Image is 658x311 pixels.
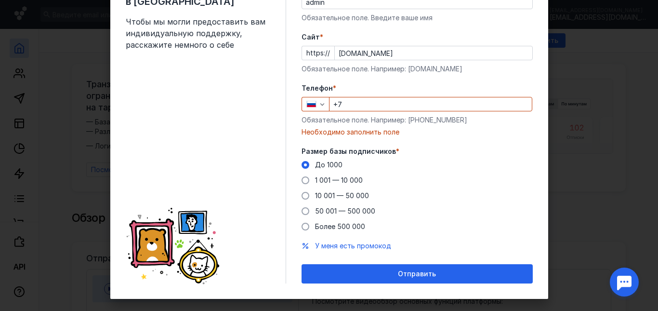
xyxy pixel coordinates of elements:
[302,32,320,42] span: Cайт
[315,191,369,200] span: 10 001 — 50 000
[302,115,533,125] div: Обязательное поле. Например: [PHONE_NUMBER]
[315,176,363,184] span: 1 001 — 10 000
[126,16,270,51] span: Чтобы мы могли предоставить вам индивидуальную поддержку, расскажите немного о себе
[302,64,533,74] div: Обязательное поле. Например: [DOMAIN_NAME]
[315,222,365,230] span: Более 500 000
[315,241,391,251] button: У меня есть промокод
[315,207,375,215] span: 50 001 — 500 000
[302,13,533,23] div: Обязательное поле. Введите ваше имя
[398,270,436,278] span: Отправить
[302,264,533,284] button: Отправить
[302,83,333,93] span: Телефон
[315,161,342,169] span: До 1000
[302,147,396,156] span: Размер базы подписчиков
[302,127,533,137] div: Необходимо заполнить поле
